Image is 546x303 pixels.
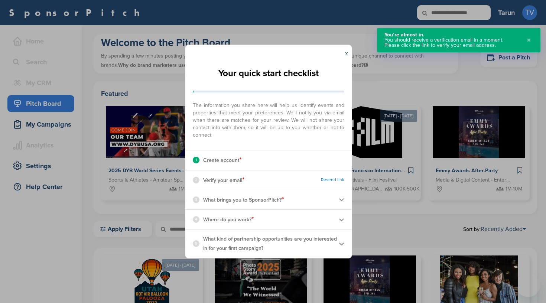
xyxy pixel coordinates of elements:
div: 5 [193,240,199,247]
div: 4 [193,216,199,223]
a: x [345,50,348,57]
img: Checklist arrow 2 [339,217,344,222]
p: Verify your email [203,175,244,185]
div: 2 [193,177,199,183]
div: You’re almost in. [384,32,519,38]
span: The information you share here will help us identify events and properties that meet your prefere... [193,98,344,139]
a: Resend link [321,177,344,183]
img: Checklist arrow 2 [339,197,344,202]
iframe: Button to launch messaging window [516,273,540,297]
p: Where do you work? [203,215,254,224]
button: Close [525,32,533,48]
p: What brings you to SponsorPitch? [203,195,284,205]
p: Create account [203,155,241,165]
div: 3 [193,196,199,203]
h2: Your quick start checklist [218,65,319,82]
div: 1 [193,157,199,163]
p: What kind of partnership opportunities are you interested in for your first campaign? [203,234,339,253]
img: Checklist arrow 2 [339,241,344,247]
div: You should receive a verification email in a moment. Please click the link to verify your email a... [384,38,519,48]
